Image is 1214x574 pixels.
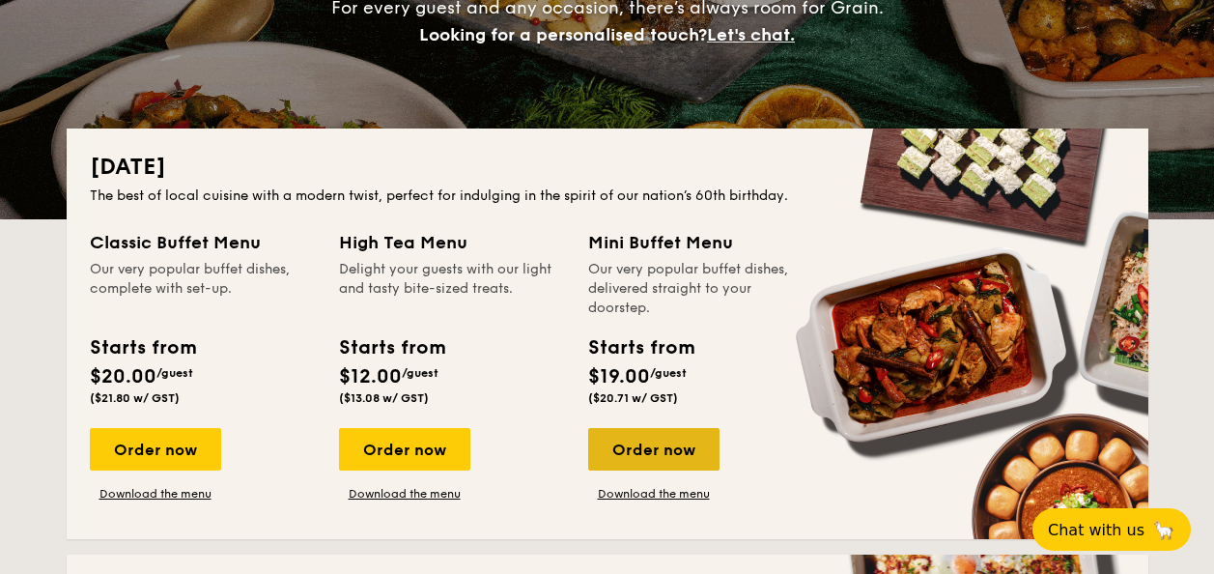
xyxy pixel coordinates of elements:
div: Our very popular buffet dishes, delivered straight to your doorstep. [588,260,814,318]
div: Starts from [90,333,195,362]
span: $19.00 [588,365,650,388]
span: /guest [156,366,193,380]
span: /guest [402,366,438,380]
div: Order now [588,428,720,471]
div: Starts from [339,333,444,362]
span: 🦙 [1152,519,1175,541]
span: Let's chat. [707,24,795,45]
div: The best of local cuisine with a modern twist, perfect for indulging in the spirit of our nation’... [90,187,1125,206]
span: ($21.80 w/ GST) [90,391,180,405]
div: Our very popular buffet dishes, complete with set-up. [90,260,316,318]
div: Order now [339,428,470,471]
a: Download the menu [339,486,470,502]
div: Delight your guests with our light and tasty bite-sized treats. [339,260,565,318]
button: Chat with us🦙 [1032,508,1191,551]
span: $12.00 [339,365,402,388]
span: Chat with us [1048,521,1144,539]
span: /guest [650,366,687,380]
span: $20.00 [90,365,156,388]
div: Mini Buffet Menu [588,229,814,256]
span: ($20.71 w/ GST) [588,391,678,405]
div: Classic Buffet Menu [90,229,316,256]
a: Download the menu [90,486,221,502]
span: ($13.08 w/ GST) [339,391,429,405]
a: Download the menu [588,486,720,502]
span: Looking for a personalised touch? [419,24,707,45]
h2: [DATE] [90,152,1125,183]
div: Starts from [588,333,693,362]
div: High Tea Menu [339,229,565,256]
div: Order now [90,428,221,471]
